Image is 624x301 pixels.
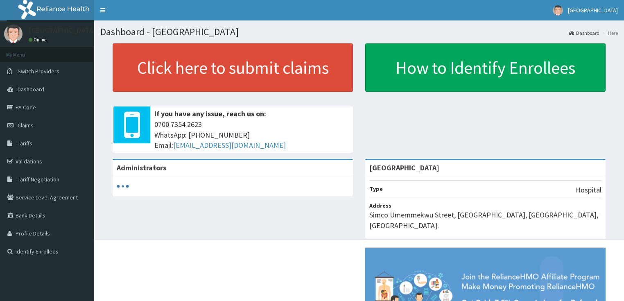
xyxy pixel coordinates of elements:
[4,25,23,43] img: User Image
[576,185,601,195] p: Hospital
[600,29,618,36] li: Here
[18,176,59,183] span: Tariff Negotiation
[18,86,44,93] span: Dashboard
[29,27,96,34] p: [GEOGRAPHIC_DATA]
[569,29,599,36] a: Dashboard
[29,37,48,43] a: Online
[365,43,606,92] a: How to Identify Enrollees
[369,210,601,231] p: Simco Umemmekwu Street, [GEOGRAPHIC_DATA], [GEOGRAPHIC_DATA], [GEOGRAPHIC_DATA].
[18,140,32,147] span: Tariffs
[154,109,266,118] b: If you have any issue, reach us on:
[117,180,129,192] svg: audio-loading
[18,122,34,129] span: Claims
[553,5,563,16] img: User Image
[369,163,439,172] strong: [GEOGRAPHIC_DATA]
[18,68,59,75] span: Switch Providers
[369,185,383,192] b: Type
[117,163,166,172] b: Administrators
[173,140,286,150] a: [EMAIL_ADDRESS][DOMAIN_NAME]
[369,202,391,209] b: Address
[154,119,349,151] span: 0700 7354 2623 WhatsApp: [PHONE_NUMBER] Email:
[113,43,353,92] a: Click here to submit claims
[568,7,618,14] span: [GEOGRAPHIC_DATA]
[100,27,618,37] h1: Dashboard - [GEOGRAPHIC_DATA]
